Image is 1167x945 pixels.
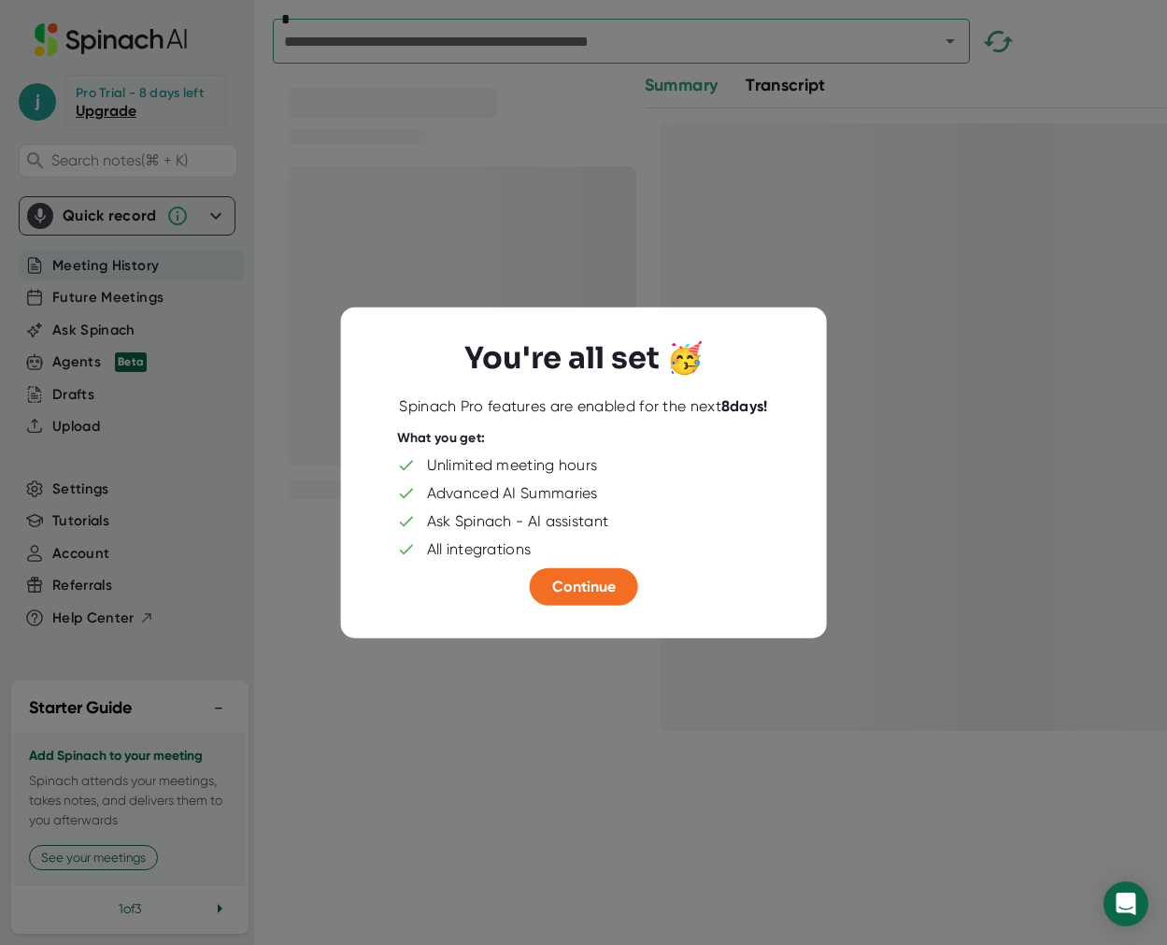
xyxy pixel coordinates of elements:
[552,577,616,594] span: Continue
[427,455,598,474] div: Unlimited meeting hours
[464,340,704,376] h3: You're all set 🥳
[427,511,609,530] div: Ask Spinach - AI assistant
[721,397,768,415] b: 8 days!
[399,397,767,416] div: Spinach Pro features are enabled for the next
[427,539,532,558] div: All integrations
[427,483,598,502] div: Advanced AI Summaries
[397,430,486,447] div: What you get:
[1103,881,1148,926] div: Open Intercom Messenger
[530,567,638,605] button: Continue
